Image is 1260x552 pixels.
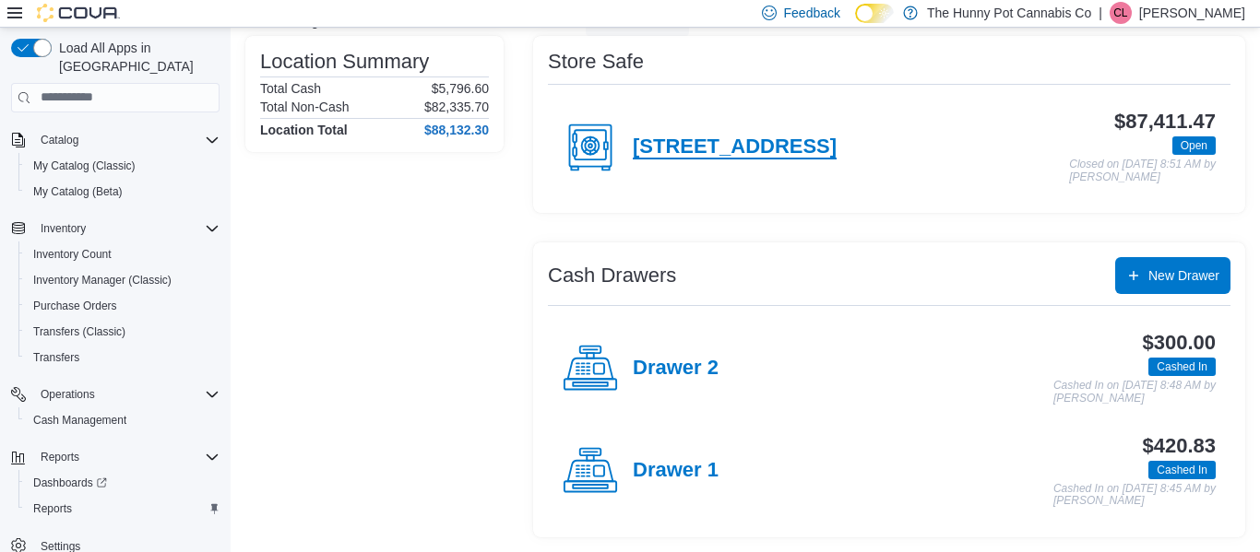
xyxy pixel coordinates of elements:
a: Dashboards [26,472,114,494]
button: Operations [4,382,227,407]
p: $82,335.70 [424,100,489,114]
input: Dark Mode [855,4,894,23]
h4: Location Total [260,123,348,137]
button: Catalog [33,129,86,151]
p: [PERSON_NAME] [1139,2,1245,24]
a: Inventory Count [26,243,119,265]
span: Inventory Manager (Classic) [26,269,220,291]
h6: Total Non-Cash [260,100,350,114]
a: Transfers (Classic) [26,321,133,343]
p: Cashed In on [DATE] 8:45 AM by [PERSON_NAME] [1053,483,1216,508]
a: Purchase Orders [26,295,125,317]
button: Reports [18,496,227,522]
h3: Location Summary [260,51,429,73]
span: Inventory Count [26,243,220,265]
span: Dark Mode [855,23,856,24]
span: Open [1181,137,1207,154]
h3: $300.00 [1143,332,1216,354]
button: Purchase Orders [18,293,227,319]
span: Transfers (Classic) [33,324,125,339]
span: Open [1172,136,1216,155]
button: Inventory [4,216,227,241]
h3: Cash Drawers [548,264,676,287]
p: Closed on [DATE] 8:51 AM by [PERSON_NAME] [1069,159,1216,183]
a: Reports [26,498,79,520]
span: Feedback [784,4,840,22]
button: Cash Management [18,407,227,433]
h4: Drawer 2 [633,357,719,381]
span: Catalog [41,133,78,147]
button: My Catalog (Beta) [18,179,227,205]
a: My Catalog (Classic) [26,155,143,177]
button: Reports [4,444,227,470]
h6: Total Cash [260,81,321,96]
span: Transfers (Classic) [26,321,220,343]
span: Transfers [26,346,220,369]
span: Cash Management [33,413,126,428]
span: My Catalog (Beta) [26,181,220,203]
span: Cashed In [1157,462,1207,478]
h4: $88,132.30 [424,123,489,137]
p: The Hunny Pot Cannabis Co [927,2,1091,24]
span: Reports [33,501,72,516]
a: Cash Management [26,409,134,431]
span: CL [1113,2,1127,24]
div: Carla Larose [1110,2,1132,24]
p: Cashed In on [DATE] 8:48 AM by [PERSON_NAME] [1053,380,1216,405]
button: Inventory [33,217,93,240]
span: Purchase Orders [26,295,220,317]
a: Inventory Manager (Classic) [26,269,179,291]
button: Inventory Manager (Classic) [18,267,227,293]
span: Operations [41,387,95,402]
img: Cova [37,4,120,22]
span: My Catalog (Beta) [33,184,123,199]
span: Reports [41,450,79,464]
button: Transfers [18,345,227,370]
h3: Store Safe [548,51,644,73]
h4: [STREET_ADDRESS] [633,135,837,159]
span: Cashed In [1148,358,1216,376]
button: Inventory Count [18,241,227,267]
span: Reports [33,446,220,468]
button: Transfers (Classic) [18,319,227,345]
button: Catalog [4,127,227,153]
span: Dashboards [26,472,220,494]
span: Catalog [33,129,220,151]
button: New Drawer [1115,257,1230,294]
span: Dashboards [33,476,107,490]
h3: $87,411.47 [1114,111,1216,133]
p: $5,796.60 [432,81,489,96]
span: My Catalog (Classic) [26,155,220,177]
button: My Catalog (Classic) [18,153,227,179]
span: Reports [26,498,220,520]
span: Inventory [33,217,220,240]
p: | [1099,2,1102,24]
span: Operations [33,383,220,405]
span: Cashed In [1148,461,1216,479]
span: Inventory Count [33,247,112,262]
span: Purchase Orders [33,299,117,313]
span: My Catalog (Classic) [33,159,136,173]
span: Cashed In [1157,358,1207,375]
a: Transfers [26,346,87,369]
h4: Drawer 1 [633,459,719,483]
span: Load All Apps in [GEOGRAPHIC_DATA] [52,39,220,76]
a: My Catalog (Beta) [26,181,130,203]
span: Inventory Manager (Classic) [33,273,172,288]
span: Cash Management [26,409,220,431]
button: Reports [33,446,87,468]
a: Dashboards [18,470,227,496]
span: Transfers [33,350,79,365]
button: Operations [33,383,102,405]
span: New Drawer [1148,266,1219,285]
h3: $420.83 [1143,435,1216,457]
span: Inventory [41,221,86,236]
